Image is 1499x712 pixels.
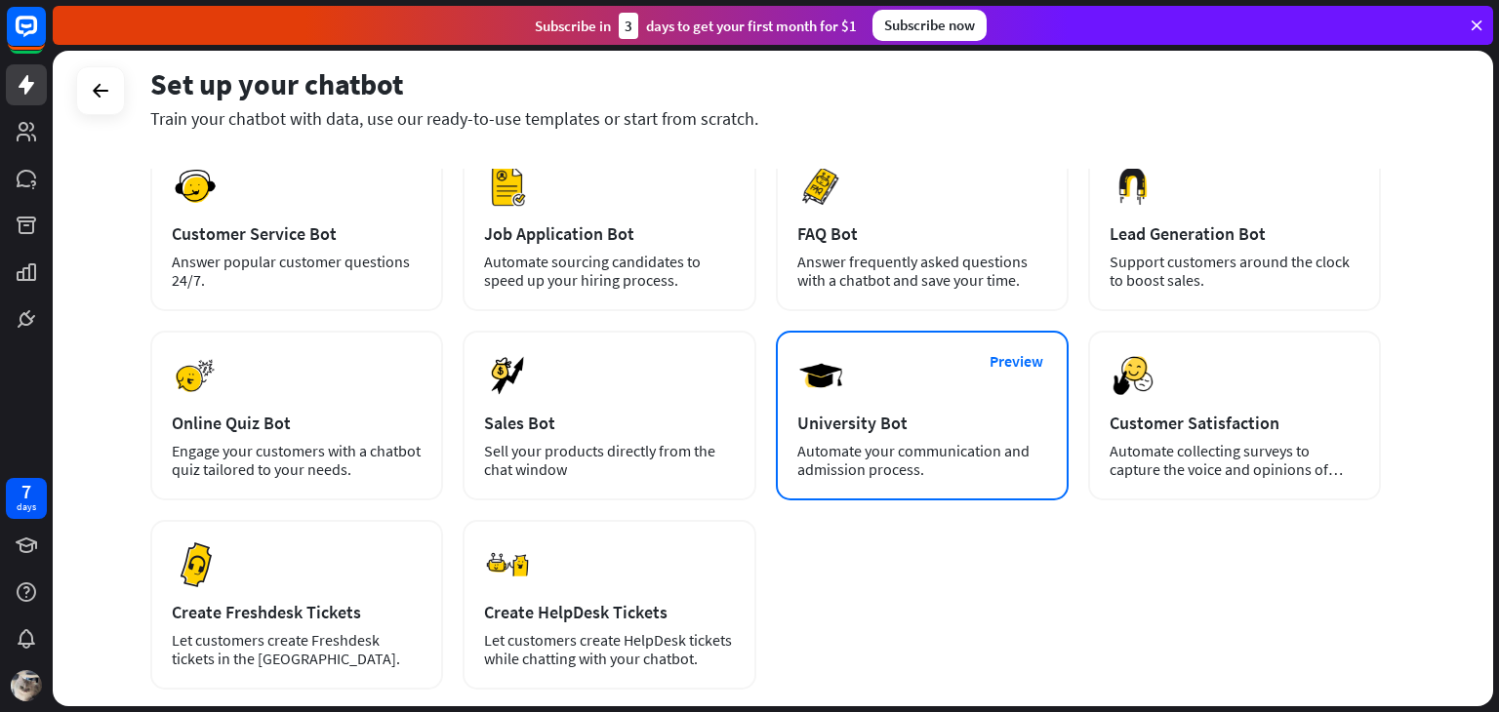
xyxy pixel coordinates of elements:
[978,343,1056,379] button: Preview
[797,222,1047,245] div: FAQ Bot
[484,442,734,479] div: Sell your products directly from the chat window
[484,631,734,668] div: Let customers create HelpDesk tickets while chatting with your chatbot.
[484,601,734,623] div: Create HelpDesk Tickets
[172,222,422,245] div: Customer Service Bot
[21,483,31,500] div: 7
[872,10,987,41] div: Subscribe now
[172,601,422,623] div: Create Freshdesk Tickets
[172,412,422,434] div: Online Quiz Bot
[619,13,638,39] div: 3
[172,631,422,668] div: Let customers create Freshdesk tickets in the [GEOGRAPHIC_DATA].
[150,107,1381,130] div: Train your chatbot with data, use our ready-to-use templates or start from scratch.
[484,253,734,290] div: Automate sourcing candidates to speed up your hiring process.
[535,13,857,39] div: Subscribe in days to get your first month for $1
[1110,222,1359,245] div: Lead Generation Bot
[797,442,1047,479] div: Automate your communication and admission process.
[797,412,1047,434] div: University Bot
[172,253,422,290] div: Answer popular customer questions 24/7.
[1110,412,1359,434] div: Customer Satisfaction
[484,222,734,245] div: Job Application Bot
[1110,253,1359,290] div: Support customers around the clock to boost sales.
[1110,442,1359,479] div: Automate collecting surveys to capture the voice and opinions of your customers.
[797,253,1047,290] div: Answer frequently asked questions with a chatbot and save your time.
[150,65,1381,102] div: Set up your chatbot
[17,500,36,514] div: days
[16,8,74,66] button: Open LiveChat chat widget
[484,412,734,434] div: Sales Bot
[6,478,47,519] a: 7 days
[172,442,422,479] div: Engage your customers with a chatbot quiz tailored to your needs.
